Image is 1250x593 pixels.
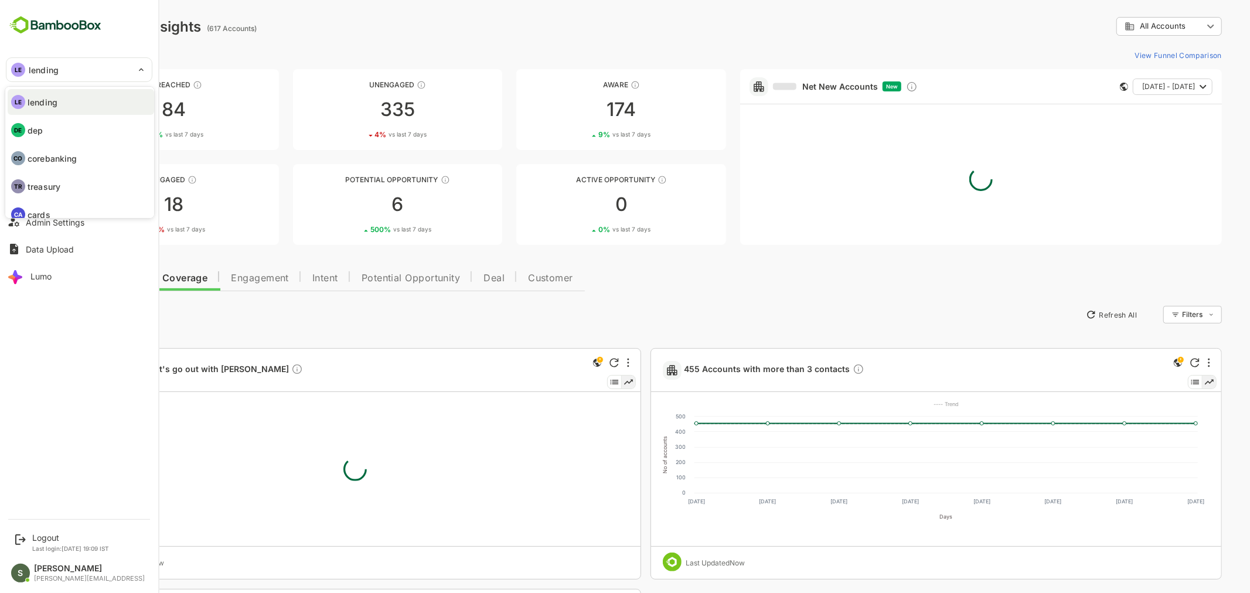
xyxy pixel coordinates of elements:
[400,175,409,185] div: These accounts are MQAs and can be passed on to Inside Sales
[549,356,563,372] div: This is a global insight. Segment selection is not applicable for this view
[634,428,645,435] text: 400
[647,498,664,505] text: [DATE]
[475,69,685,150] a: AwareThese accounts have just entered the buying cycle and need further nurturing1749%vs last 7 days
[571,225,609,234] span: vs last 7 days
[11,123,25,137] div: DE
[718,498,735,505] text: [DATE]
[1140,304,1181,325] div: Filters
[1149,358,1159,367] div: Refresh
[1130,356,1144,372] div: This is a global insight. Segment selection is not applicable for this view
[893,401,918,407] text: ---- Trend
[28,18,160,35] div: Dashboard Insights
[643,363,823,377] span: 455 Accounts with more than 3 contacts
[568,358,578,367] div: Refresh
[28,96,57,108] p: lending
[271,274,297,283] span: Intent
[11,179,25,193] div: TR
[475,195,685,214] div: 0
[1075,498,1092,505] text: [DATE]
[865,81,877,93] div: Discover new ICP-fit accounts showing engagement — via intent surges, anonymous website visits, L...
[147,175,156,185] div: These accounts are warm, further nurturing would qualify them to MQAs
[1079,83,1087,91] div: This card does not support filter and segments
[641,489,645,496] text: 0
[126,225,164,234] span: vs last 7 days
[1146,498,1163,505] text: [DATE]
[1101,79,1154,94] span: [DATE] - [DATE]
[28,152,77,165] p: corebanking
[252,195,462,214] div: 6
[1040,305,1101,324] button: Refresh All
[376,80,385,90] div: These accounts have not shown enough engagement and need nurturing
[571,130,609,139] span: vs last 7 days
[108,225,164,234] div: 22 %
[252,164,462,245] a: Potential OpportunityThese accounts are MQAs and can be passed on to Inside Sales6500%vs last 7 days
[1089,46,1181,64] button: View Funnel Comparison
[252,80,462,89] div: Unengaged
[329,225,390,234] div: 500 %
[1084,21,1162,32] div: All Accounts
[1075,15,1181,38] div: All Accounts
[586,358,588,367] div: More
[1141,310,1162,319] div: Filters
[152,80,161,90] div: These accounts have not been engaged with for a defined time period
[28,80,238,89] div: Unreached
[11,151,25,165] div: CO
[62,363,267,377] a: -- Contacts let's go out with [PERSON_NAME]Description not present
[1092,79,1171,95] button: [DATE] - [DATE]
[190,274,248,283] span: Engagement
[634,444,645,450] text: 300
[845,83,857,90] span: New
[28,175,238,184] div: Engaged
[1099,22,1145,30] span: All Accounts
[557,225,609,234] div: 0 %
[11,207,25,221] div: CA
[28,124,43,137] p: dep
[28,69,238,150] a: UnreachedThese accounts have not been engaged with for a defined time period840%vs last 7 days
[28,195,238,214] div: 18
[475,100,685,119] div: 174
[40,274,166,283] span: Data Quality and Coverage
[475,164,685,245] a: Active OpportunityThese accounts have open opportunities which might be at any of the Sales Stage...
[28,209,50,221] p: cards
[635,459,645,465] text: 200
[861,498,878,505] text: [DATE]
[475,80,685,89] div: Aware
[321,274,420,283] span: Potential Opportunity
[732,81,837,92] a: Net New Accounts
[166,24,219,33] ag: (617 Accounts)
[790,498,807,505] text: [DATE]
[487,274,532,283] span: Customer
[11,95,25,109] div: LE
[28,180,60,193] p: treasury
[352,225,390,234] span: vs last 7 days
[932,498,949,505] text: [DATE]
[635,413,645,420] text: 500
[617,175,626,185] div: These accounts have open opportunities which might be at any of the Sales Stages
[62,363,262,377] span: -- Contacts let's go out with [PERSON_NAME]
[899,513,912,520] text: Days
[28,100,238,119] div: 84
[64,558,123,567] div: Last Updated Now
[250,363,262,377] div: Description not present
[621,436,628,473] text: No of accounts
[1167,358,1169,367] div: More
[28,164,238,245] a: EngagedThese accounts are warm, further nurturing would qualify them to MQAs1822%vs last 7 days
[334,130,386,139] div: 4 %
[28,304,114,325] button: New Insights
[590,80,599,90] div: These accounts have just entered the buying cycle and need further nurturing
[348,130,386,139] span: vs last 7 days
[124,130,162,139] span: vs last 7 days
[442,274,464,283] span: Deal
[1004,498,1021,505] text: [DATE]
[812,363,823,377] div: Description not present
[635,474,645,480] text: 100
[475,175,685,184] div: Active Opportunity
[252,100,462,119] div: 335
[252,175,462,184] div: Potential Opportunity
[643,363,828,377] a: 455 Accounts with more than 3 contactsDescription not present
[110,130,162,139] div: 0 %
[557,130,609,139] div: 9 %
[645,558,704,567] div: Last Updated Now
[252,69,462,150] a: UnengagedThese accounts have not shown enough engagement and need nurturing3354%vs last 7 days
